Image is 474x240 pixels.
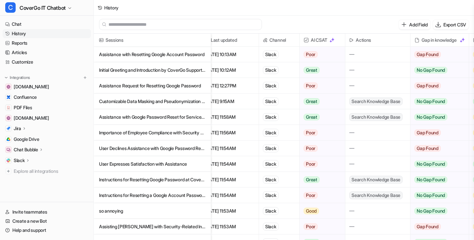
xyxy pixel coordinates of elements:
img: menu_add.svg [83,75,87,80]
span: Gap Found [414,129,441,136]
p: Initial Greeting and Introduction by CoverGo Support Bot [99,62,206,78]
span: Poor [304,129,318,136]
button: Great [300,109,341,125]
span: C [5,2,16,13]
p: Assistance with Resetting Google Account Password [99,47,206,62]
a: Invite teammates [3,207,91,217]
p: so annoying [99,203,206,219]
div: Slack [263,176,279,184]
a: PDF FilesPDF Files [3,103,91,112]
span: [DATE] 11:54AM [203,141,256,156]
button: Add Field [399,20,430,29]
a: Articles [3,48,91,57]
span: Great [304,98,320,105]
h2: Actions [356,34,371,47]
span: [DATE] 11:54AM [203,156,256,172]
button: Poor [300,219,341,234]
button: No Gap Found [410,203,464,219]
span: No Gap Found [414,176,447,183]
button: Gap Found [410,125,464,141]
span: [DATE] 10:13AM [203,47,256,62]
button: Gap Found [410,219,464,234]
span: Last updated [203,34,256,47]
span: Great [304,176,320,183]
p: Instructions for Resetting a Google Account Password [99,187,206,203]
span: Gap Found [414,82,441,89]
button: Gap Found [410,141,464,156]
a: Help and support [3,226,91,235]
p: Slack [14,157,25,164]
div: Slack [263,223,279,231]
span: No Gap Found [414,208,447,214]
div: Slack [263,160,279,168]
button: Export CSV [433,20,469,29]
a: Customize [3,57,91,67]
button: Integrations [3,74,32,81]
span: Gap Found [414,145,441,152]
span: Poor [304,51,318,58]
div: Slack [263,51,279,58]
img: Chat Bubble [7,148,10,152]
span: No Gap Found [414,67,447,73]
p: Importance of Employee Compliance with Security Policies [99,125,206,141]
a: Reports [3,38,91,48]
a: support.atlassian.com[DOMAIN_NAME] [3,82,91,91]
p: Instructions for Resetting Google Password at CoverGo [99,172,206,187]
span: PDF Files [14,104,32,111]
span: [DATE] 11:54AM [203,172,256,187]
p: Customizable Data Masking and Pseudonymization Capabilities in CoverGo [99,94,206,109]
span: Poor [304,82,318,89]
img: expand menu [4,75,8,80]
span: AI CSAT [302,34,342,47]
span: Gap Found [414,51,441,58]
div: Slack [263,97,279,105]
p: User Declines Assistance with Google Password Reset [99,141,206,156]
img: Confluence [7,95,10,99]
span: Good [304,208,319,214]
div: Slack [263,113,279,121]
span: [DATE] 11:58AM [203,109,256,125]
img: Slack [7,158,10,162]
a: ConfluenceConfluence [3,93,91,102]
button: Poor [300,156,341,172]
span: [DATE] 11:53AM [203,219,256,234]
span: [DOMAIN_NAME] [14,115,49,121]
span: Poor [304,192,318,199]
img: support.atlassian.com [7,85,10,89]
img: community.atlassian.com [7,116,10,120]
div: Slack [263,144,279,152]
p: Assistance with Google Password Reset for Service Desk Access [99,109,206,125]
span: Search Knowledge Base [349,176,403,184]
span: [DATE] 9:15AM [203,94,256,109]
span: Great [304,67,320,73]
p: Integrations [10,75,30,80]
span: Google Drive [14,136,39,142]
span: [DATE] 11:53AM [203,203,256,219]
div: Slack [263,207,279,215]
p: Chat Bubble [14,146,38,153]
button: Great [300,94,341,109]
div: Slack [263,82,279,90]
div: Slack [263,191,279,199]
p: Assisting [PERSON_NAME] with Security-Related Inquiry [99,219,206,234]
a: Explore all integrations [3,167,91,176]
span: No Gap Found [414,98,447,105]
span: Sessions [96,34,208,47]
span: Gap Found [414,223,441,230]
img: Jira [7,127,10,130]
button: Poor [300,47,341,62]
img: explore all integrations [5,168,12,174]
a: History [3,29,91,38]
span: [DATE] 11:54AM [203,187,256,203]
span: Channel [262,34,297,47]
button: Poor [300,78,341,94]
p: Export CSV [443,21,466,28]
button: Great [300,62,341,78]
button: Poor [300,125,341,141]
span: Poor [304,223,318,230]
button: No Gap Found [410,62,464,78]
span: No Gap Found [414,114,447,120]
p: Add Field [409,21,427,28]
button: No Gap Found [410,109,464,125]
